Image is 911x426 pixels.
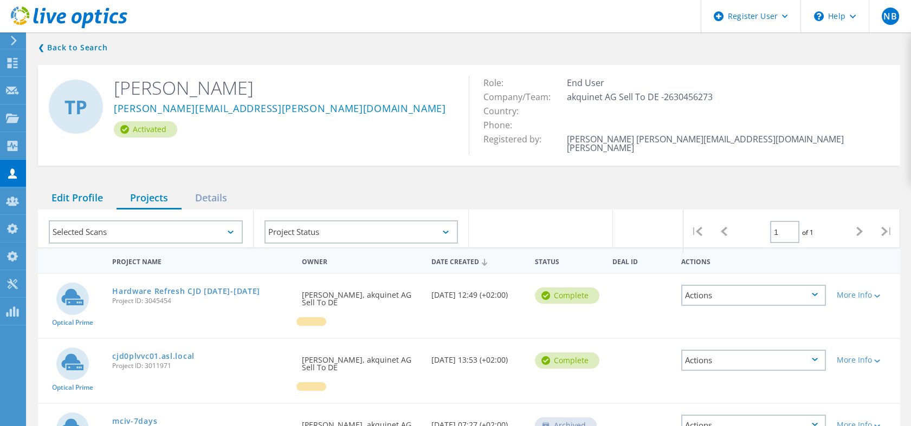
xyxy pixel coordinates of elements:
div: Date Created [426,251,529,271]
div: Actions [681,285,825,306]
div: [PERSON_NAME], akquinet AG Sell To DE [296,274,426,317]
a: Live Optics Dashboard [11,23,127,30]
span: of 1 [802,228,813,237]
a: Hardware Refresh CJD [DATE]-[DATE] [112,287,260,295]
div: Edit Profile [38,187,117,209]
span: Optical Prime [52,384,93,391]
span: TP [64,97,87,116]
div: Owner [296,251,426,271]
div: Project Name [107,251,296,271]
span: NB [883,12,896,21]
div: Details [182,187,241,209]
div: | [873,209,900,253]
span: Country: [483,105,529,117]
div: Status [529,251,607,271]
div: [DATE] 12:49 (+02:00) [426,274,529,310]
div: More Info [837,291,895,299]
td: End User [564,76,889,90]
div: | [683,209,710,253]
a: mciv-7days [112,417,157,425]
div: Selected Scans [49,220,243,244]
div: Actions [676,251,831,271]
a: [PERSON_NAME][EMAIL_ADDRESS][PERSON_NAME][DOMAIN_NAME] [114,103,446,115]
h2: [PERSON_NAME] [114,76,453,100]
div: [DATE] 13:53 (+02:00) [426,339,529,375]
div: [PERSON_NAME], akquinet AG Sell To DE [296,339,426,382]
a: cjd0plvvc01.asl.local [112,352,195,360]
span: akquinet AG Sell To DE -2630456273 [566,91,723,103]
div: More Info [837,356,895,364]
span: Project ID: 3045454 [112,298,291,304]
a: Back to search [38,41,107,54]
span: Project ID: 3011971 [112,363,291,369]
div: Complete [535,287,599,304]
span: Registered by: [483,133,552,145]
div: Projects [117,187,182,209]
div: Project Status [264,220,458,244]
td: [PERSON_NAME] [PERSON_NAME][EMAIL_ADDRESS][DOMAIN_NAME] [PERSON_NAME] [564,132,889,155]
span: Role: [483,77,514,89]
svg: \n [814,11,824,21]
div: Complete [535,352,599,369]
div: Activated [114,121,177,137]
div: Actions [681,350,825,371]
span: Phone: [483,119,522,131]
span: Optical Prime [52,319,93,326]
div: Deal Id [607,251,676,271]
span: Company/Team: [483,91,561,103]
